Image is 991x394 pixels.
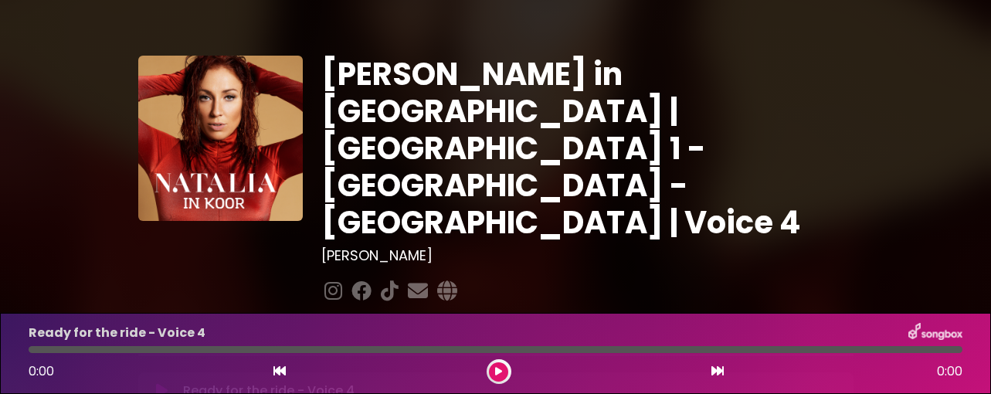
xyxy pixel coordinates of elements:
img: YTVS25JmS9CLUqXqkEhs [138,56,304,221]
span: 0:00 [29,362,54,380]
h1: [PERSON_NAME] in [GEOGRAPHIC_DATA] | [GEOGRAPHIC_DATA] 1 - [GEOGRAPHIC_DATA] - [GEOGRAPHIC_DATA] ... [321,56,854,241]
p: Ready for the ride - Voice 4 [29,324,205,342]
span: 0:00 [937,362,962,381]
img: songbox-logo-white.png [908,323,962,343]
h3: [PERSON_NAME] [321,247,854,264]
